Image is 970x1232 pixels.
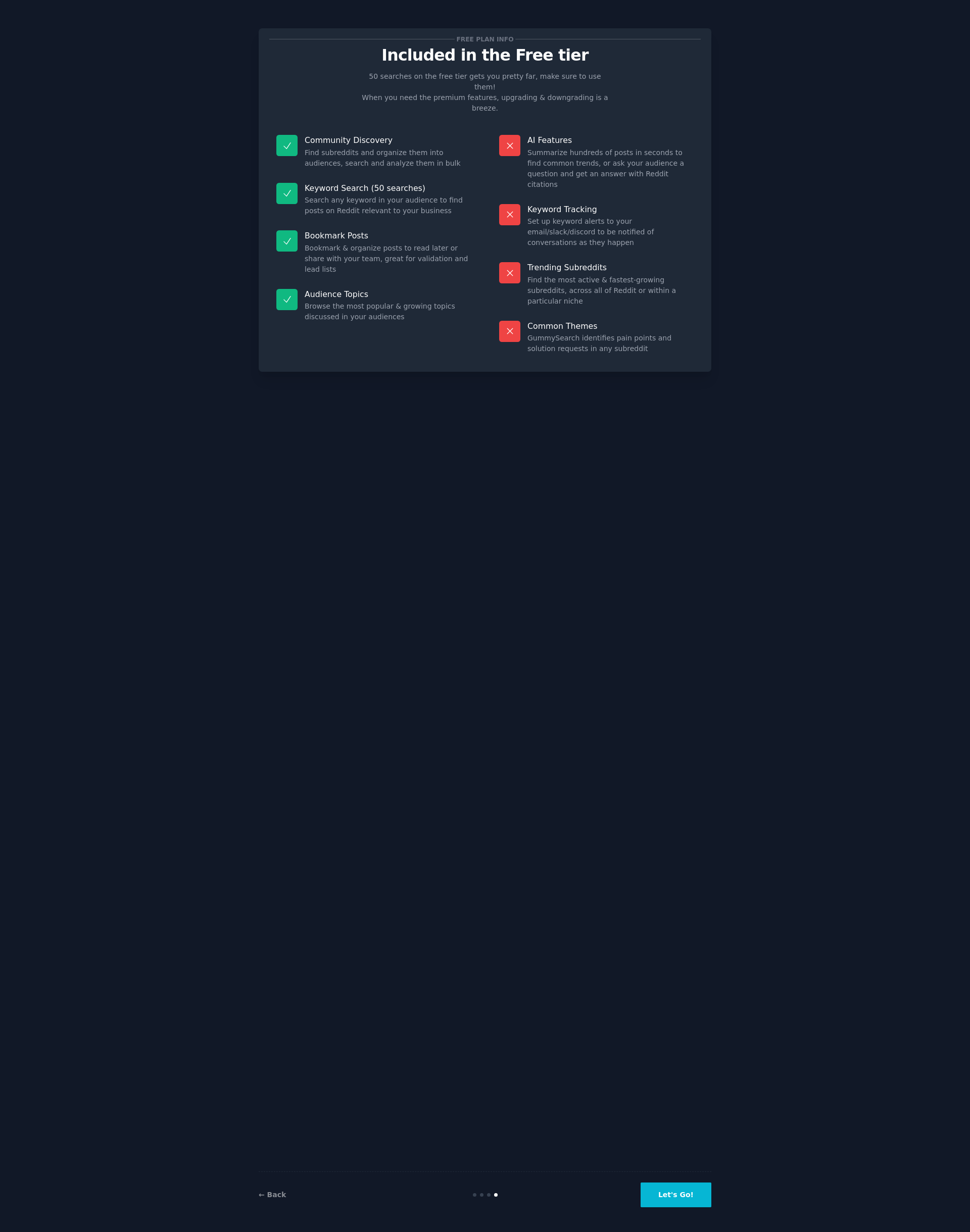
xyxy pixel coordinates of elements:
[641,1182,711,1207] button: Let's Go!
[527,147,694,190] dd: Summarize hundreds of posts in seconds to find common trends, or ask your audience a question and...
[305,183,471,193] p: Keyword Search (50 searches)
[455,34,515,44] span: Free plan info
[305,301,471,322] dd: Browse the most popular & growing topics discussed in your audiences
[305,230,471,241] p: Bookmark Posts
[527,321,694,331] p: Common Themes
[305,135,471,145] p: Community Discovery
[527,204,694,215] p: Keyword Tracking
[358,71,612,114] p: 50 searches on the free tier gets you pretty far, make sure to use them! When you need the premiu...
[305,243,471,275] dd: Bookmark & organize posts to read later or share with your team, great for validation and lead lists
[305,195,471,216] dd: Search any keyword in your audience to find posts on Reddit relevant to your business
[527,216,694,248] dd: Set up keyword alerts to your email/slack/discord to be notified of conversations as they happen
[527,135,694,145] p: AI Features
[527,262,694,273] p: Trending Subreddits
[527,333,694,354] dd: GummySearch identifies pain points and solution requests in any subreddit
[305,289,471,300] p: Audience Topics
[527,275,694,307] dd: Find the most active & fastest-growing subreddits, across all of Reddit or within a particular niche
[305,147,471,169] dd: Find subreddits and organize them into audiences, search and analyze them in bulk
[269,46,701,64] p: Included in the Free tier
[259,1191,286,1199] a: ← Back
